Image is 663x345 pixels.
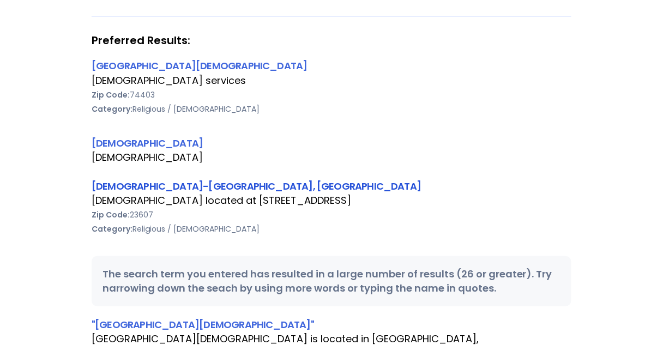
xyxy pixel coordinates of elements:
[92,193,571,208] div: [DEMOGRAPHIC_DATA] located at [STREET_ADDRESS]
[92,318,314,331] a: "[GEOGRAPHIC_DATA][DEMOGRAPHIC_DATA]"
[92,89,130,100] b: Zip Code:
[92,102,571,116] div: Religious / [DEMOGRAPHIC_DATA]
[92,209,130,220] b: Zip Code:
[92,256,571,306] div: The search term you entered has resulted in a large number of results (26 or greater). Try narrow...
[92,208,571,222] div: 23607
[92,33,571,47] strong: Preferred Results:
[92,179,421,193] a: [DEMOGRAPHIC_DATA]-[GEOGRAPHIC_DATA], [GEOGRAPHIC_DATA]
[92,223,132,234] b: Category:
[92,179,571,193] div: [DEMOGRAPHIC_DATA]-[GEOGRAPHIC_DATA], [GEOGRAPHIC_DATA]
[92,74,571,88] div: [DEMOGRAPHIC_DATA] services
[92,88,571,102] div: 74403
[92,317,571,332] div: "[GEOGRAPHIC_DATA][DEMOGRAPHIC_DATA]"
[92,136,571,150] div: [DEMOGRAPHIC_DATA]
[92,136,203,150] a: [DEMOGRAPHIC_DATA]
[92,104,132,114] b: Category:
[92,222,571,236] div: Religious / [DEMOGRAPHIC_DATA]
[92,58,571,73] div: [GEOGRAPHIC_DATA][DEMOGRAPHIC_DATA]
[92,59,308,72] a: [GEOGRAPHIC_DATA][DEMOGRAPHIC_DATA]
[92,150,571,165] div: [DEMOGRAPHIC_DATA]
